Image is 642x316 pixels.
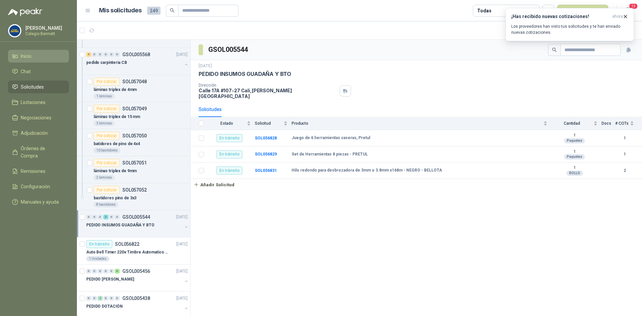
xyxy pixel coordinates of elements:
a: SOL056831 [255,168,277,173]
p: GSOL005544 [122,215,150,219]
span: Negociaciones [21,114,51,121]
b: Set de Herramientas 8 piezas - PRETUL [292,152,368,157]
a: Por cotizarSOL057052bastidores pino de 3x38 bastidores [77,183,190,210]
div: 0 [109,296,114,301]
p: batidores de pino de 4x4 [94,141,140,147]
div: 0 [98,215,103,219]
a: Inicio [8,50,69,63]
p: SOL057050 [122,133,147,138]
span: Remisiones [21,168,45,175]
button: 13 [622,5,634,17]
button: Nueva solicitud [557,5,608,17]
button: Añadir Solicitud [191,179,237,190]
p: láminas triplex de 15 mm [94,114,140,120]
div: 0 [92,296,97,301]
p: SOL056822 [115,242,139,246]
p: [DATE] [176,51,188,58]
div: 2 [98,296,103,301]
p: GSOL005568 [122,52,150,57]
span: Solicitud [255,121,282,126]
b: Juego de 6 herramientas caseras, Pretul [292,135,370,141]
span: Producto [292,121,542,126]
p: [DATE] [176,268,188,275]
span: Cantidad [551,121,592,126]
p: Auto Bell Timer 220v Timbre Automatico Para Colegios, Indust [86,249,170,255]
div: 0 [92,269,97,274]
div: Paquetes [564,138,585,143]
div: 0 [98,52,103,57]
div: 0 [115,215,120,219]
p: [DATE] [199,63,212,69]
div: 0 [103,52,108,57]
a: Por cotizarSOL057048láminas triplex de 4mm1 láminas [77,75,190,102]
div: 5 [86,52,91,57]
div: 0 [92,52,97,57]
div: En tránsito [216,167,242,175]
div: Todas [477,7,491,14]
a: 0 0 2 0 0 0 GSOL005438[DATE] PEDIDO DOTACIÓN [86,294,189,316]
a: Manuales y ayuda [8,196,69,208]
div: 3 láminas [94,121,115,126]
div: 0 [86,269,91,274]
div: 0 [109,215,114,219]
div: Por cotizar [94,186,120,194]
th: Cantidad [551,117,602,130]
p: SOL057048 [122,79,147,84]
div: En tránsito [216,134,242,142]
p: [DATE] [176,241,188,247]
a: En tránsitoSOL056822[DATE] Auto Bell Timer 220v Timbre Automatico Para Colegios, Indust1 Unidades [77,237,190,265]
span: Chat [21,68,31,75]
b: SOL056829 [255,152,277,156]
p: Colegio Bennett [25,32,67,36]
a: Licitaciones [8,96,69,109]
div: Paquetes [564,154,585,160]
div: 0 [92,215,97,219]
div: 0 [86,296,91,301]
b: Hilo redondo para desbrozadora de 3mm o 3.8mm x168m - NEGRO - BELLOTA [292,168,442,173]
span: ahora [612,14,623,19]
button: ¡Has recibido nuevas cotizaciones!ahora Los proveedores han visto tus solicitudes y te han enviad... [506,8,634,41]
p: Dirección [199,83,337,88]
span: Solicitudes [21,83,44,91]
span: Estado [208,121,245,126]
div: Por cotizar [94,105,120,113]
img: Company Logo [8,24,21,37]
div: 0 [115,52,120,57]
div: Por cotizar [94,159,120,167]
span: Manuales y ayuda [21,198,59,206]
div: 3 [103,215,108,219]
b: 1 [615,151,634,157]
b: 2 [615,168,634,174]
div: 0 [103,269,108,274]
p: PEDIDO INSUMOS GUADAÑA Y BTO [199,71,291,78]
span: 13 [629,3,638,9]
span: Licitaciones [21,99,45,106]
p: láminas triplex de 4mm [94,87,137,93]
a: SOL056828 [255,136,277,140]
h1: Mis solicitudes [99,6,142,15]
div: 10 bastidores [94,148,120,153]
p: láminas triplex de 9mm [94,168,137,174]
h3: GSOL005544 [208,44,249,55]
p: bastidores pino de 3x3 [94,195,136,201]
p: PEDIDO [PERSON_NAME] [86,276,134,283]
a: Añadir Solicitud [191,179,642,190]
a: Por cotizarSOL057050batidores de pino de 4x410 bastidores [77,129,190,156]
a: 0 0 0 3 0 0 GSOL005544[DATE] PEDIDO INSUMOS GUADAÑA Y BTO [86,213,189,234]
span: # COTs [615,121,629,126]
div: 0 [109,52,114,57]
p: PEDIDO INSUMOS GUADAÑA Y BTO [86,222,154,228]
p: GSOL005456 [122,269,150,274]
div: 1 Unidades [86,256,109,261]
div: Por cotizar [94,78,120,86]
div: 8 bastidores [94,202,118,207]
span: Adjudicación [21,129,48,137]
p: PEDIDO DOTACIÓN [86,303,123,310]
p: Calle 17A #107-27 Cali , [PERSON_NAME][GEOGRAPHIC_DATA] [199,88,337,99]
span: Órdenes de Compra [21,145,63,160]
p: [PERSON_NAME] [25,26,67,30]
div: 0 [103,296,108,301]
a: Chat [8,65,69,78]
a: Por cotizarSOL057049láminas triplex de 15 mm3 láminas [77,102,190,129]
